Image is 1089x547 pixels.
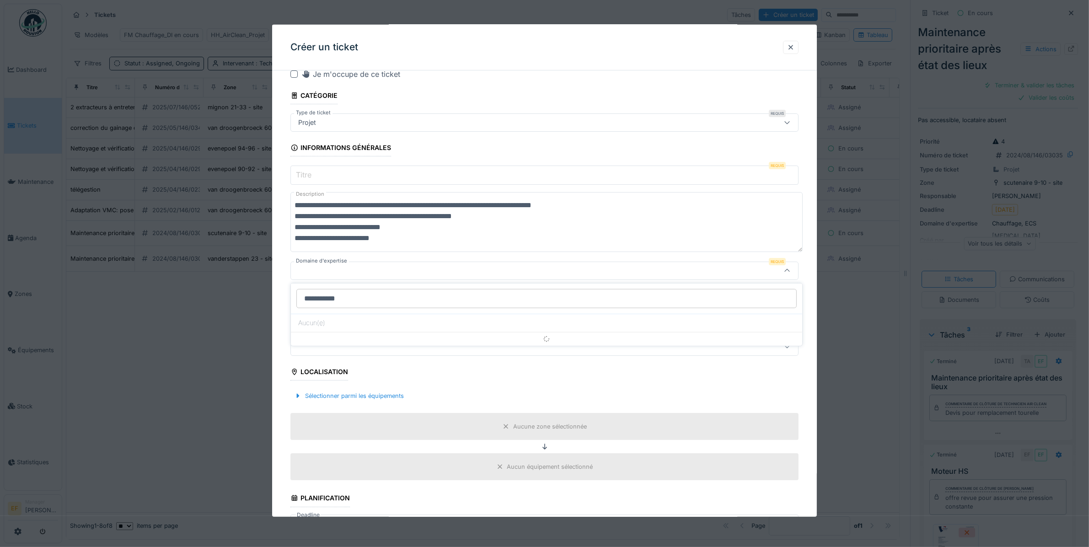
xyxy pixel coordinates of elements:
div: Requis [769,258,786,265]
div: Aucun(e) [291,314,802,332]
div: Requis [769,110,786,117]
div: Projet [295,118,320,128]
div: Sélectionner parmi les équipements [290,390,408,402]
label: Deadline [296,509,321,520]
label: Description [294,188,326,200]
div: Localisation [290,365,348,381]
label: Titre [294,169,313,180]
div: Planification [290,491,350,507]
label: Domaine d'expertise [294,257,349,265]
div: Informations générales [290,141,391,156]
div: Requis [769,162,786,169]
div: Aucun équipement sélectionné [507,462,593,471]
div: Catégorie [290,89,338,104]
div: Je m'occupe de ce ticket [301,69,400,80]
h3: Créer un ticket [290,42,358,53]
label: Type de ticket [294,109,333,117]
div: Aucune zone sélectionnée [513,422,587,431]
